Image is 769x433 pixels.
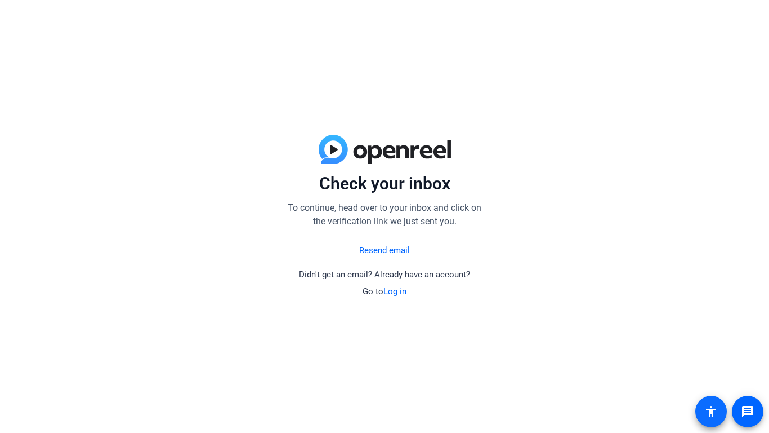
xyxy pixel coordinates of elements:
[283,173,486,195] p: Check your inbox
[741,405,754,418] mat-icon: message
[299,269,470,280] span: Didn't get an email? Already have an account?
[704,405,718,418] mat-icon: accessibility
[383,286,406,297] a: Log in
[363,286,406,297] span: Go to
[283,201,486,228] p: To continue, head over to your inbox and click on the verification link we just sent you.
[359,244,410,257] a: Resend email
[319,135,451,164] img: blue-gradient.svg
